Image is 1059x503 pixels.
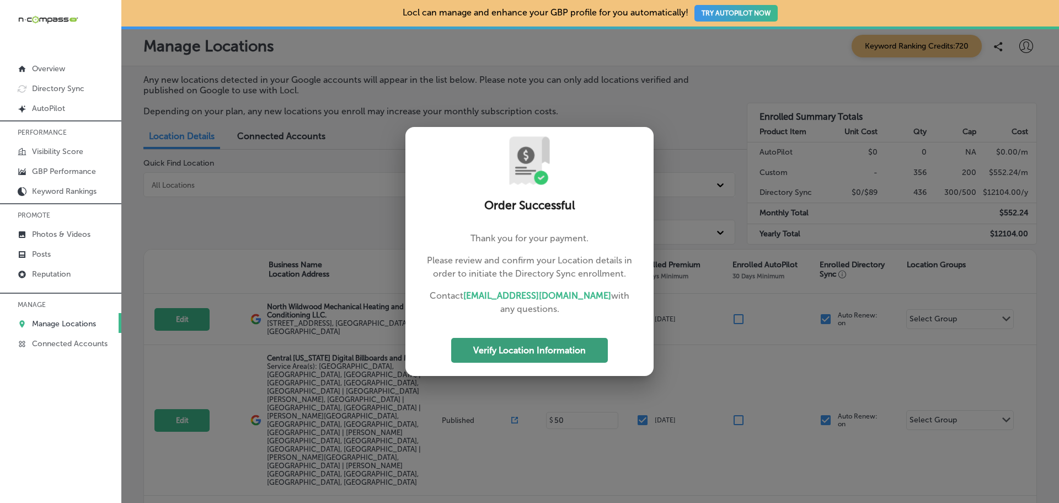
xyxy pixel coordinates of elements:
[32,104,65,113] p: AutoPilot
[463,290,611,301] a: [EMAIL_ADDRESS][DOMAIN_NAME]
[32,147,83,156] p: Visibility Score
[32,230,90,239] p: Photos & Videos
[32,319,96,329] p: Manage Locations
[32,187,97,196] p: Keyword Rankings
[505,136,554,186] img: UryPoqUmSj4VC2ZdTn7sJzIzWBea8n9D3djSW0VNpAAAAABJRU5ErkJggg==
[423,254,636,280] p: Please review and confirm your Location details in order to initiate the Directory Sync enrollment.
[32,64,65,73] p: Overview
[32,84,84,93] p: Directory Sync
[32,167,96,176] p: GBP Performance
[423,289,636,316] p: Contact with any questions.
[423,232,636,245] p: Thank you for your payment.
[32,250,51,259] p: Posts
[18,14,78,25] img: 660ab0bf-5cc7-4cb8-ba1c-48b5ae0f18e60NCTV_CLogo_TV_Black_-500x88.png
[451,338,608,363] button: Verify Location Information
[32,269,71,279] p: Reputation
[419,199,640,213] h2: Order Successful
[32,339,108,348] p: Connected Accounts
[694,5,778,22] button: TRY AUTOPILOT NOW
